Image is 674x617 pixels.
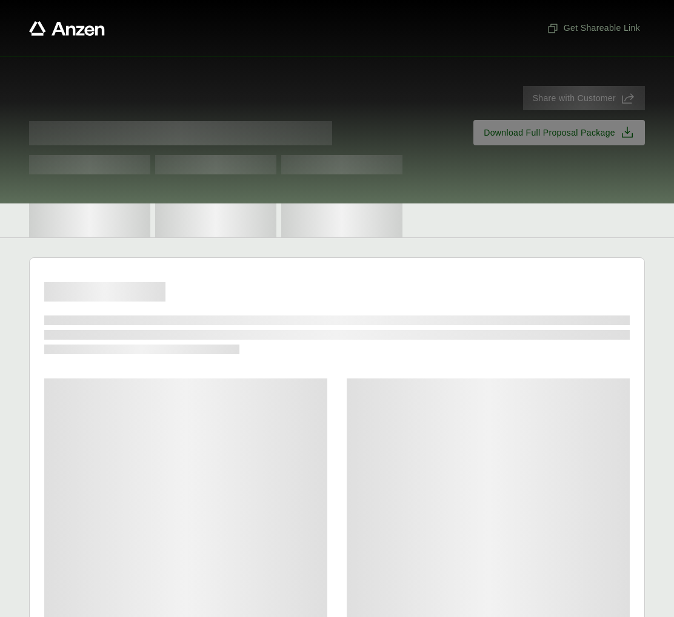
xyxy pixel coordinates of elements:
span: Share with Customer [533,92,616,105]
span: Get Shareable Link [547,22,640,35]
span: Test [155,155,276,174]
span: Proposal for [29,121,332,145]
button: Get Shareable Link [542,17,645,39]
span: Test [281,155,402,174]
span: Test [29,155,150,174]
a: Anzen website [29,21,105,36]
